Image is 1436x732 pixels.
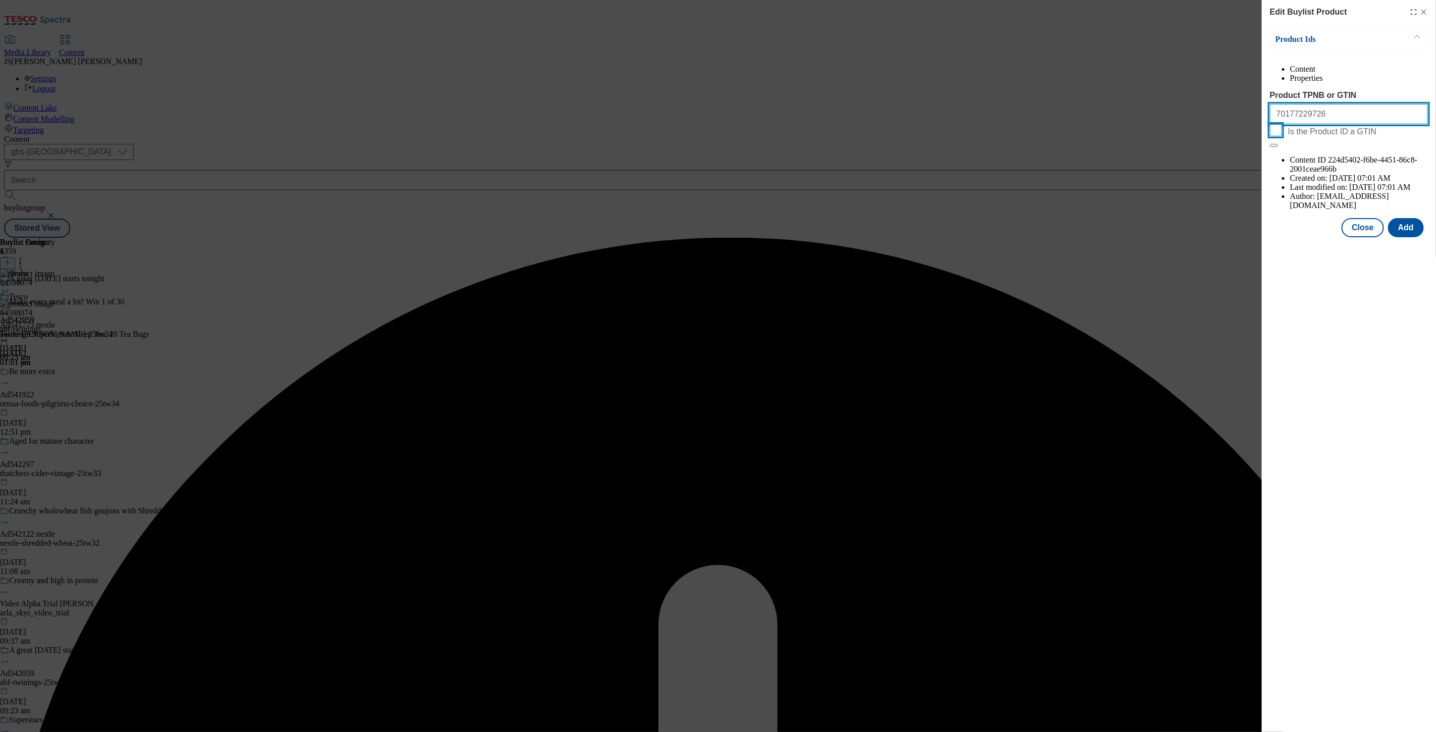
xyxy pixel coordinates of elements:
li: Properties [1290,74,1428,83]
button: Add [1388,218,1424,237]
li: Author: [1290,192,1428,210]
li: Last modified on: [1290,183,1428,192]
h4: Edit Buylist Product [1270,6,1347,18]
li: Content ID [1290,155,1428,174]
span: [EMAIL_ADDRESS][DOMAIN_NAME] [1290,192,1389,210]
button: Close [1342,218,1384,237]
label: Product TPNB or GTIN [1270,91,1428,100]
li: Created on: [1290,174,1428,183]
span: 224d5402-f6be-4451-86c8-2001ceae966b [1290,155,1417,173]
li: Content [1290,65,1428,74]
span: [DATE] 07:01 AM [1329,174,1391,182]
span: [DATE] 07:01 AM [1350,183,1411,191]
input: Enter 1 or 20 space separated Product TPNB or GTIN [1270,104,1428,124]
p: Product Ids [1275,34,1381,44]
span: Is the Product ID a GTIN [1288,127,1376,136]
